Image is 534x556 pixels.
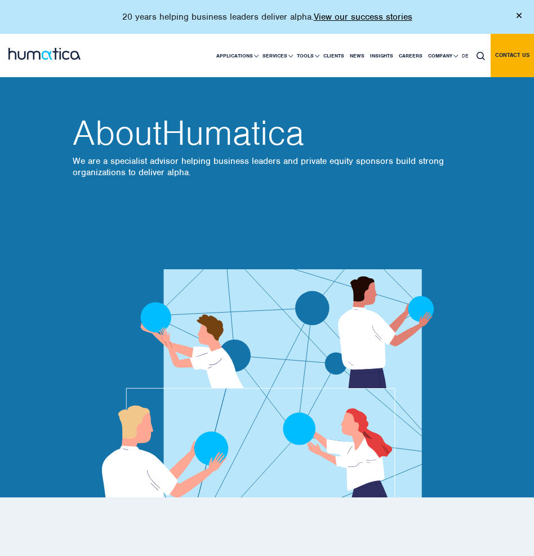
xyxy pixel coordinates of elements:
[213,34,260,77] a: Applications
[462,52,468,59] span: DE
[314,11,412,23] a: View our success stories
[491,34,534,77] a: Contact us
[367,34,396,77] a: Insights
[477,52,485,60] img: search_icon
[294,34,321,77] a: Tools
[73,155,461,178] p: We are a specialist advisor helping business leaders and private equity sponsors build strong org...
[8,48,81,60] img: logo
[425,34,459,77] a: Company
[122,11,412,23] p: 20 years helping business leaders deliver alpha.
[396,34,425,77] a: Careers
[73,212,461,497] img: about_banner1
[260,34,294,77] a: Services
[347,34,367,77] a: News
[73,116,162,150] span: About
[459,34,471,77] a: DE
[73,116,461,150] h2: Humatica
[321,34,347,77] a: Clients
